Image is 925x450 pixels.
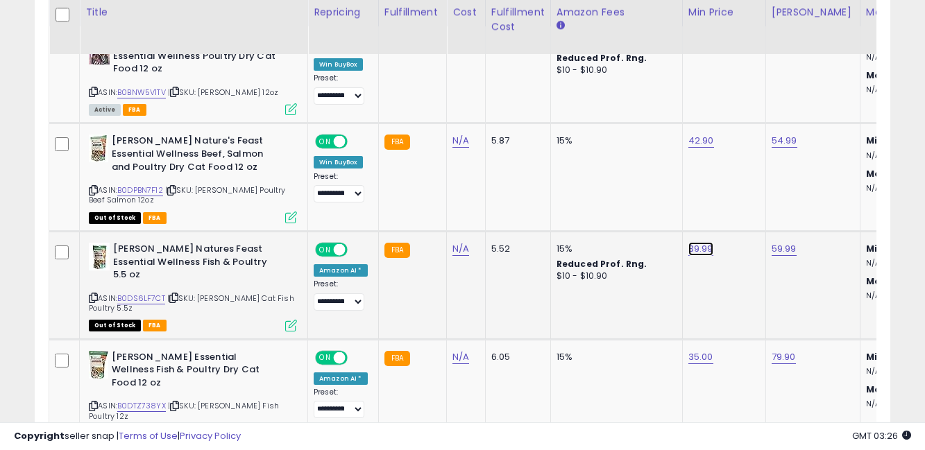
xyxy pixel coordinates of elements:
[89,104,121,116] span: All listings currently available for purchase on Amazon
[557,52,647,64] b: Reduced Prof. Rng.
[772,350,796,364] a: 79.90
[89,293,294,313] span: | SKU: [PERSON_NAME] Cat Fish Poultry 5.5z
[168,87,278,98] span: | SKU: [PERSON_NAME] 12oz
[688,134,714,148] a: 42.90
[314,279,368,311] div: Preset:
[89,37,297,114] div: ASIN:
[852,429,911,442] span: 2025-08-11 03:26 GMT
[117,400,166,412] a: B0DTZ738YX
[14,430,241,443] div: seller snap | |
[89,243,297,330] div: ASIN:
[119,429,178,442] a: Terms of Use
[346,352,368,363] span: OFF
[346,244,368,256] span: OFF
[491,351,540,363] div: 6.05
[772,242,797,256] a: 59.99
[491,243,540,255] div: 5.52
[688,242,713,256] a: 39.99
[557,19,565,32] small: Amazon Fees.
[314,5,373,19] div: Repricing
[557,258,647,270] b: Reduced Prof. Rng.
[866,134,887,147] b: Min:
[452,5,480,19] div: Cost
[866,242,887,255] b: Min:
[314,58,363,71] div: Win BuyBox
[384,5,441,19] div: Fulfillment
[143,320,167,331] span: FBA
[866,275,890,288] b: Max:
[89,135,297,222] div: ASIN:
[113,37,282,79] b: [PERSON_NAME] Nature's Feast Essential Wellness Poultry Dry Cat Food 12 oz
[452,134,469,148] a: N/A
[14,429,65,442] strong: Copyright
[688,5,760,19] div: Min Price
[117,293,165,304] a: B0DS6LF7CT
[866,167,890,180] b: Max:
[688,350,713,364] a: 35.00
[866,69,890,82] b: Max:
[557,135,672,147] div: 15%
[89,243,110,270] img: 41nZdTPUSfL._SL40_.jpg
[112,351,280,393] b: [PERSON_NAME] Essential Wellness Fish & Poultry Dry Cat Food 12 oz
[557,64,672,76] div: $10 - $10.90
[491,5,545,34] div: Fulfillment Cost
[772,5,854,19] div: [PERSON_NAME]
[316,352,334,363] span: ON
[180,429,241,442] a: Privacy Policy
[89,135,108,162] img: 51xfQEk1H1L._SL40_.jpg
[113,243,282,285] b: [PERSON_NAME] Natures Feast Essential Wellness Fish & Poultry 5.5 oz
[557,351,672,363] div: 15%
[557,243,672,255] div: 15%
[316,136,334,148] span: ON
[557,5,677,19] div: Amazon Fees
[314,372,368,385] div: Amazon AI *
[866,350,887,363] b: Min:
[314,73,368,105] div: Preset:
[452,350,469,364] a: N/A
[89,400,279,421] span: | SKU: [PERSON_NAME] Fish Poultry 12z
[772,134,797,148] a: 54.99
[557,270,672,282] div: $10 - $10.90
[89,212,141,224] span: All listings that are currently out of stock and unavailable for purchase on Amazon
[491,135,540,147] div: 5.87
[89,320,141,331] span: All listings that are currently out of stock and unavailable for purchase on Amazon
[85,5,302,19] div: Title
[384,135,410,150] small: FBA
[117,184,163,196] a: B0DPBN7F12
[452,242,469,256] a: N/A
[384,351,410,366] small: FBA
[314,388,368,419] div: Preset:
[346,136,368,148] span: OFF
[89,184,286,205] span: | SKU: [PERSON_NAME] Poultry Beef Salmon 12oz
[112,135,280,177] b: [PERSON_NAME] Nature's Feast Essential Wellness Beef, Salmon and Poultry Dry Cat Food 12 oz
[314,264,368,277] div: Amazon AI *
[384,243,410,258] small: FBA
[316,244,334,256] span: ON
[314,172,368,203] div: Preset:
[89,351,108,379] img: 51U7WBbtbiL._SL40_.jpg
[314,156,363,168] div: Win BuyBox
[117,87,166,98] a: B0BNW5V1TV
[123,104,146,116] span: FBA
[866,383,890,396] b: Max:
[143,212,167,224] span: FBA
[89,351,297,438] div: ASIN:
